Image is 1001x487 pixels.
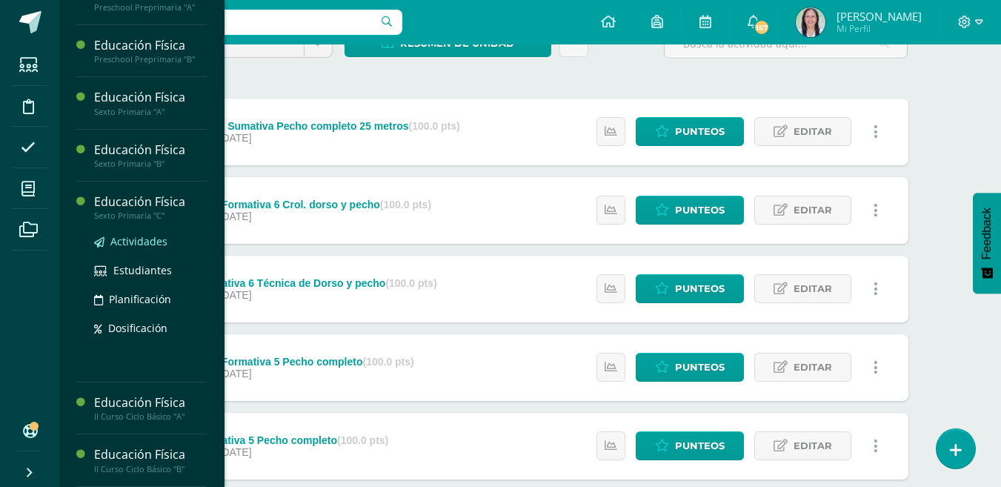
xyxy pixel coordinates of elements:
[675,275,725,302] span: Punteos
[110,234,167,248] span: Actividades
[837,22,922,35] span: Mi Perfil
[796,7,825,37] img: 9369708c4837e0f9cfcc62545362beb5.png
[219,368,252,380] span: [DATE]
[94,464,207,474] div: II Curso Ciclo Básico "B"
[94,394,207,411] div: Educación Física
[113,263,172,277] span: Estudiantes
[94,446,207,463] div: Educación Física
[219,132,252,144] span: [DATE]
[94,142,207,159] div: Educación Física
[94,193,207,221] a: Educación FísicaSexto Primaria "C"
[94,54,207,64] div: Preschool Preprimaria "B"
[636,431,744,460] a: Punteos
[170,120,459,132] div: Evaluación Sumativa Pecho completo 25 metros
[362,356,413,368] strong: (100.0 pts)
[754,19,770,36] span: 157
[794,275,832,302] span: Editar
[980,208,994,259] span: Feedback
[675,196,725,224] span: Punteos
[219,289,252,301] span: [DATE]
[409,120,460,132] strong: (100.0 pts)
[675,432,725,460] span: Punteos
[794,118,832,145] span: Editar
[170,277,436,289] div: Nota Formativa 6 Técnica de Dorso y pecho
[380,199,431,211] strong: (100.0 pts)
[109,292,171,306] span: Planificación
[94,107,207,117] div: Sexto Primaria "A"
[94,2,207,13] div: Preschool Preprimaria "A"
[385,277,436,289] strong: (100.0 pts)
[94,411,207,422] div: II Curso Ciclo Básico "A"
[170,434,388,446] div: Nota Formativa 5 Pecho completo
[794,196,832,224] span: Editar
[170,356,413,368] div: PMA Nota Formativa 5 Pecho completo
[69,10,402,35] input: Busca un usuario...
[94,262,207,279] a: Estudiantes
[94,37,207,54] div: Educación Física
[94,193,207,211] div: Educación Física
[94,233,207,250] a: Actividades
[794,432,832,460] span: Editar
[636,196,744,225] a: Punteos
[675,118,725,145] span: Punteos
[94,89,207,116] a: Educación FísicaSexto Primaria "A"
[94,142,207,169] a: Educación FísicaSexto Primaria "B"
[94,446,207,474] a: Educación FísicaII Curso Ciclo Básico "B"
[219,446,252,458] span: [DATE]
[337,434,388,446] strong: (100.0 pts)
[94,291,207,308] a: Planificación
[837,9,922,24] span: [PERSON_NAME]
[636,274,744,303] a: Punteos
[636,117,744,146] a: Punteos
[219,211,252,222] span: [DATE]
[94,37,207,64] a: Educación FísicaPreschool Preprimaria "B"
[94,394,207,422] a: Educación FísicaII Curso Ciclo Básico "A"
[973,193,1001,294] button: Feedback - Mostrar encuesta
[94,319,207,337] a: Dosificación
[94,89,207,106] div: Educación Física
[170,199,431,211] div: PMA Nota Formativa 6 Crol. dorso y pecho
[94,211,207,221] div: Sexto Primaria "C"
[636,353,744,382] a: Punteos
[794,354,832,381] span: Editar
[675,354,725,381] span: Punteos
[94,159,207,169] div: Sexto Primaria "B"
[108,321,167,335] span: Dosificación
